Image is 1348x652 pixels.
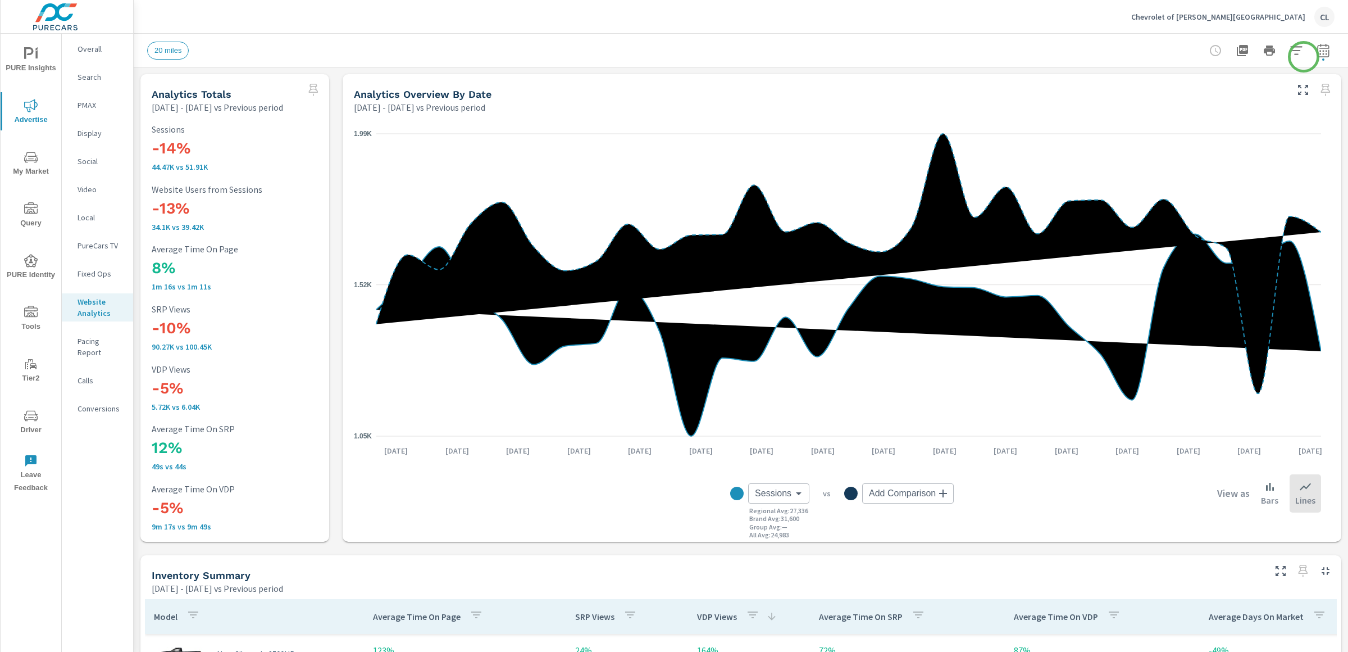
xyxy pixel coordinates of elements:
[152,484,318,494] p: Average Time On VDP
[864,445,903,456] p: [DATE]
[354,101,485,114] p: [DATE] - [DATE] vs Previous period
[152,342,318,351] p: 90,271 vs 100,445
[78,43,124,55] p: Overall
[376,445,416,456] p: [DATE]
[152,569,251,581] h5: Inventory Summary
[1261,493,1278,507] p: Bars
[749,523,787,531] p: Group Avg : —
[152,582,283,595] p: [DATE] - [DATE] vs Previous period
[354,432,372,440] text: 1.05K
[1285,39,1308,62] button: Apply Filters
[559,445,599,456] p: [DATE]
[78,375,124,386] p: Calls
[1295,493,1315,507] p: Lines
[152,282,318,291] p: 1m 16s vs 1m 11s
[498,445,538,456] p: [DATE]
[148,46,188,55] span: 20 miles
[803,445,842,456] p: [DATE]
[152,199,318,218] h3: -13%
[1294,562,1312,580] span: Select a preset date range to save this widget
[78,296,124,319] p: Website Analytics
[154,611,177,622] p: Model
[62,237,133,254] div: PureCars TV
[78,156,124,167] p: Social
[755,488,791,499] span: Sessions
[62,265,133,282] div: Fixed Ops
[1317,562,1335,580] button: Minimize Widget
[869,488,936,499] span: Add Comparison
[575,611,614,622] p: SRP Views
[152,101,283,114] p: [DATE] - [DATE] vs Previous period
[749,515,799,523] p: Brand Avg : 31,600
[697,611,737,622] p: VDP Views
[152,319,318,338] h3: -10%
[62,153,133,170] div: Social
[986,445,1025,456] p: [DATE]
[1014,611,1098,622] p: Average Time On VDP
[4,151,58,178] span: My Market
[62,97,133,114] div: PMAX
[1272,562,1290,580] button: Make Fullscreen
[620,445,659,456] p: [DATE]
[4,202,58,230] span: Query
[78,336,124,358] p: Pacing Report
[62,181,133,198] div: Video
[304,81,322,99] span: Select a preset date range to save this widget
[152,499,318,518] h3: -5%
[152,184,318,194] p: Website Users from Sessions
[152,304,318,314] p: SRP Views
[681,445,721,456] p: [DATE]
[1131,12,1305,22] p: Chevrolet of [PERSON_NAME][GEOGRAPHIC_DATA]
[62,333,133,361] div: Pacing Report
[4,254,58,282] span: PURE Identity
[862,483,954,504] div: Add Comparison
[152,364,318,374] p: VDP Views
[152,259,318,278] h3: 8%
[78,128,124,139] p: Display
[1291,445,1330,456] p: [DATE]
[1317,81,1335,99] span: Select a preset date range to save this widget
[1258,39,1281,62] button: Print Report
[62,400,133,417] div: Conversions
[78,99,124,111] p: PMAX
[62,40,133,57] div: Overall
[152,124,318,134] p: Sessions
[438,445,477,456] p: [DATE]
[1314,7,1335,27] div: CL
[1217,488,1250,499] h6: View as
[4,454,58,495] span: Leave Feedback
[4,306,58,333] span: Tools
[78,184,124,195] p: Video
[78,268,124,279] p: Fixed Ops
[748,483,809,504] div: Sessions
[152,424,318,434] p: Average Time On SRP
[1209,611,1304,622] p: Average Days On Market
[373,611,461,622] p: Average Time On Page
[4,357,58,385] span: Tier2
[62,125,133,142] div: Display
[78,71,124,83] p: Search
[152,438,318,458] h3: 12%
[1,34,61,499] div: nav menu
[819,611,903,622] p: Average Time On SRP
[62,372,133,389] div: Calls
[152,223,318,232] p: 34,097 vs 39,417
[1169,445,1208,456] p: [DATE]
[4,47,58,75] span: PURE Insights
[78,240,124,251] p: PureCars TV
[925,445,964,456] p: [DATE]
[62,209,133,226] div: Local
[354,281,372,289] text: 1.52K
[354,88,491,100] h5: Analytics Overview By Date
[1231,39,1254,62] button: "Export Report to PDF"
[809,488,844,499] p: vs
[152,522,318,531] p: 9m 17s vs 9m 49s
[749,531,789,539] p: All Avg : 24,983
[749,507,808,515] p: Regional Avg : 27,336
[152,402,318,411] p: 5,723 vs 6,042
[152,462,318,471] p: 49s vs 44s
[152,88,231,100] h5: Analytics Totals
[354,130,372,138] text: 1.99K
[62,69,133,85] div: Search
[152,139,318,158] h3: -14%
